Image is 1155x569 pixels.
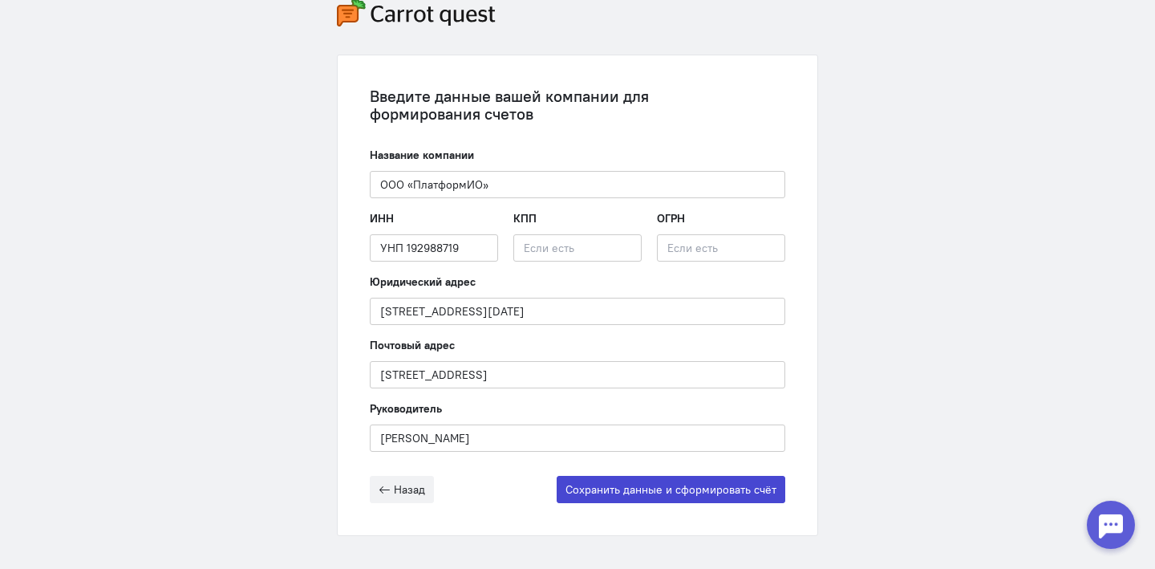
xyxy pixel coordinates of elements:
[394,482,425,497] span: Назад
[370,361,785,388] input: Почтовый адрес компании
[370,87,785,123] div: Введите данные вашей компании для формирования счетов
[513,210,537,226] label: КПП
[370,400,442,417] label: Руководитель
[370,147,474,163] label: Название компании
[657,210,685,226] label: ОГРН
[370,274,476,290] label: Юридический адрес
[370,171,785,198] input: Название компании, например «ООО “Огого“»
[370,425,785,452] input: ФИО руководителя
[370,298,785,325] input: Юридический адрес компании
[513,234,642,262] input: Если есть
[557,476,785,503] button: Сохранить данные и сформировать счёт
[370,234,498,262] input: ИНН компании
[370,337,455,353] label: Почтовый адрес
[370,210,394,226] label: ИНН
[370,476,434,503] button: Назад
[657,234,785,262] input: Если есть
